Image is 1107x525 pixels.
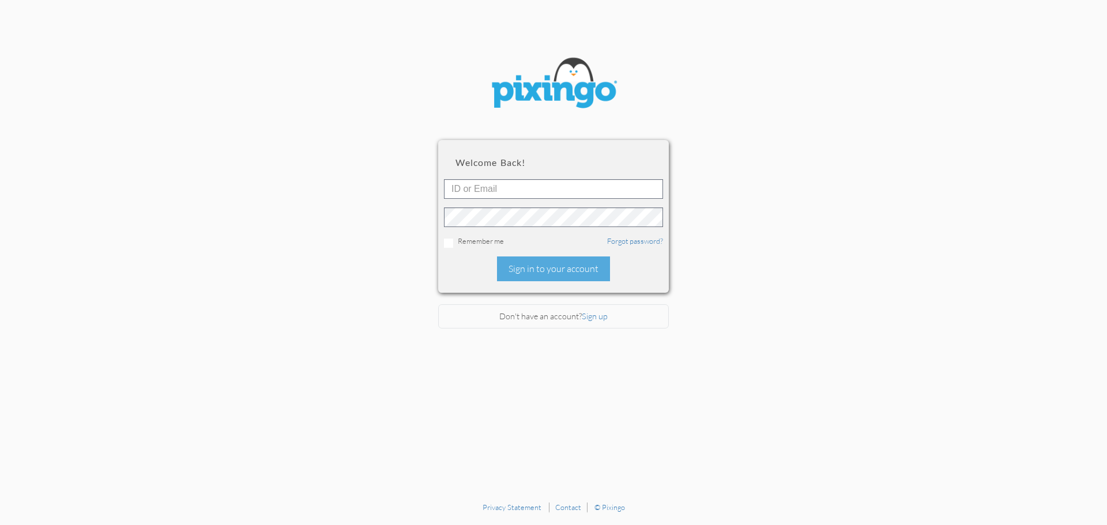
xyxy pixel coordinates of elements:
div: Sign in to your account [497,256,610,281]
a: Contact [555,503,581,512]
a: Sign up [582,311,608,321]
img: pixingo logo [484,52,623,117]
div: Don't have an account? [438,304,669,329]
div: Remember me [444,236,663,248]
input: ID or Email [444,179,663,199]
h2: Welcome back! [455,157,652,168]
a: Forgot password? [607,236,663,245]
a: © Pixingo [594,503,625,512]
a: Privacy Statement [483,503,541,512]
